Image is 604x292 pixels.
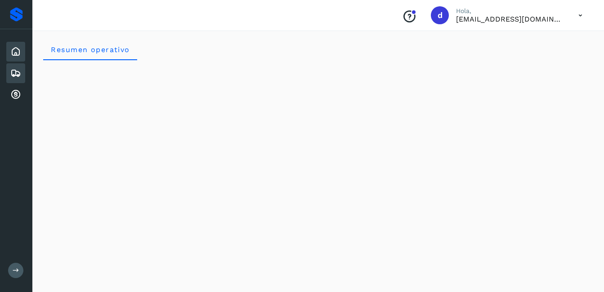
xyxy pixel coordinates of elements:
[6,42,25,62] div: Inicio
[456,7,564,15] p: Hola,
[6,63,25,83] div: Embarques
[50,45,130,54] span: Resumen operativo
[6,85,25,105] div: Cuentas por cobrar
[456,15,564,23] p: dcordero@grupoterramex.com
